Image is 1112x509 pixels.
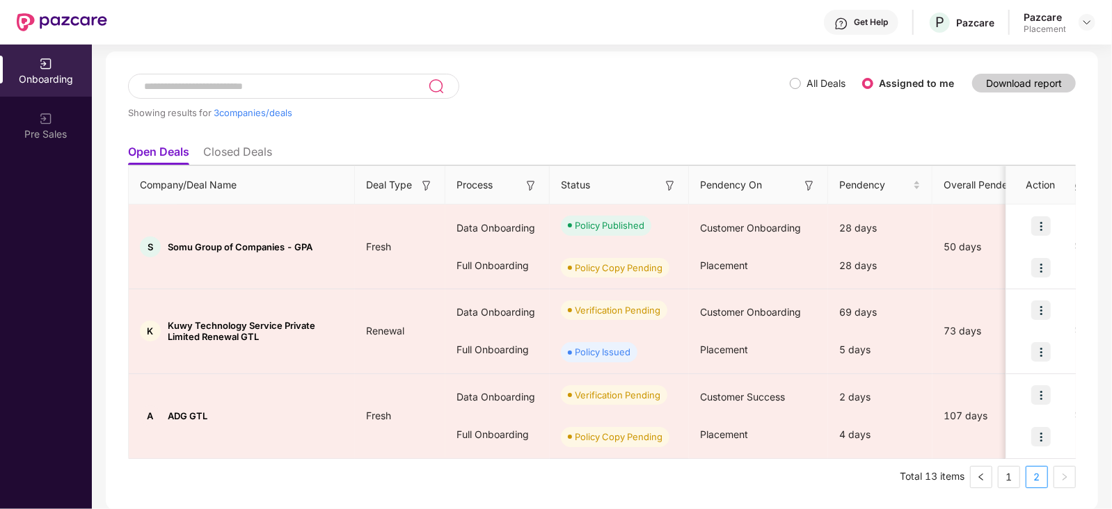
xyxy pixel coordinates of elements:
[355,241,402,252] span: Fresh
[1031,216,1051,236] img: icon
[575,430,662,444] div: Policy Copy Pending
[355,325,415,337] span: Renewal
[828,166,932,204] th: Pendency
[128,107,790,118] div: Showing results for
[445,378,550,416] div: Data Onboarding
[17,13,107,31] img: New Pazcare Logo
[575,388,660,402] div: Verification Pending
[1061,473,1069,481] span: right
[1031,300,1051,320] img: icon
[445,331,550,369] div: Full Onboarding
[700,222,801,234] span: Customer Onboarding
[854,17,888,28] div: Get Help
[168,410,207,421] span: ADG GTL
[828,247,932,284] div: 28 days
[575,218,644,232] div: Policy Published
[834,17,848,31] img: svg+xml;base64,PHN2ZyBpZD0iSGVscC0zMngzMiIgeG1sbnM9Imh0dHA6Ly93d3cudzMub3JnLzIwMDAvc3ZnIiB3aWR0aD...
[956,16,994,29] div: Pazcare
[977,473,985,481] span: left
[420,179,434,193] img: svg+xml;base64,PHN2ZyB3aWR0aD0iMTYiIGhlaWdodD0iMTYiIHZpZXdCb3g9IjAgMCAxNiAxNiIgZmlsbD0ibm9uZSIgeG...
[970,466,992,488] button: left
[998,466,1020,488] li: 1
[802,179,816,193] img: svg+xml;base64,PHN2ZyB3aWR0aD0iMTYiIGhlaWdodD0iMTYiIHZpZXdCb3g9IjAgMCAxNiAxNiIgZmlsbD0ibm9uZSIgeG...
[445,293,550,331] div: Data Onboarding
[128,145,189,165] li: Open Deals
[828,416,932,453] div: 4 days
[575,303,660,317] div: Verification Pending
[575,345,630,359] div: Policy Issued
[700,259,748,271] span: Placement
[970,466,992,488] li: Previous Page
[524,179,538,193] img: svg+xml;base64,PHN2ZyB3aWR0aD0iMTYiIGhlaWdodD0iMTYiIHZpZXdCb3g9IjAgMCAxNiAxNiIgZmlsbD0ibm9uZSIgeG...
[932,323,1051,339] div: 73 days
[999,467,1019,487] a: 1
[1026,467,1047,487] a: 2
[828,331,932,369] div: 5 days
[700,177,762,193] span: Pendency On
[366,177,412,193] span: Deal Type
[140,321,161,341] div: K
[1024,10,1066,24] div: Pazcare
[445,247,550,284] div: Full Onboarding
[900,466,964,488] li: Total 13 items
[140,405,161,426] div: A
[700,391,785,403] span: Customer Success
[575,261,662,275] div: Policy Copy Pending
[203,145,272,165] li: Closed Deals
[214,107,292,118] span: 3 companies/deals
[700,306,801,318] span: Customer Onboarding
[932,408,1051,423] div: 107 days
[972,74,1076,92] button: Download report
[39,57,53,71] img: svg+xml;base64,PHN2ZyB3aWR0aD0iMjAiIGhlaWdodD0iMjAiIHZpZXdCb3g9IjAgMCAyMCAyMCIgZmlsbD0ibm9uZSIgeG...
[428,78,444,95] img: svg+xml;base64,PHN2ZyB3aWR0aD0iMjQiIGhlaWdodD0iMjUiIHZpZXdCb3g9IjAgMCAyNCAyNSIgZmlsbD0ibm9uZSIgeG...
[1024,24,1066,35] div: Placement
[1054,466,1076,488] li: Next Page
[456,177,493,193] span: Process
[828,293,932,331] div: 69 days
[932,166,1051,204] th: Overall Pendency
[828,378,932,416] div: 2 days
[168,320,344,342] span: Kuwy Technology Service Private Limited Renewal GTL
[807,77,845,89] label: All Deals
[355,410,402,421] span: Fresh
[1031,342,1051,362] img: icon
[445,416,550,453] div: Full Onboarding
[700,344,748,355] span: Placement
[663,179,677,193] img: svg+xml;base64,PHN2ZyB3aWR0aD0iMTYiIGhlaWdodD0iMTYiIHZpZXdCb3g9IjAgMCAxNiAxNiIgZmlsbD0ibm9uZSIgeG...
[932,239,1051,255] div: 50 days
[1081,17,1093,28] img: svg+xml;base64,PHN2ZyBpZD0iRHJvcGRvd24tMzJ4MzIiIHhtbG5zPSJodHRwOi8vd3d3LnczLm9yZy8yMDAwL3N2ZyIgd2...
[935,14,944,31] span: P
[700,428,748,440] span: Placement
[879,77,954,89] label: Assigned to me
[140,236,161,257] div: S
[445,209,550,247] div: Data Onboarding
[561,177,590,193] span: Status
[1054,466,1076,488] button: right
[828,209,932,247] div: 28 days
[1006,166,1076,204] th: Action
[1031,427,1051,446] img: icon
[839,177,910,193] span: Pendency
[39,112,53,126] img: svg+xml;base64,PHN2ZyB3aWR0aD0iMjAiIGhlaWdodD0iMjAiIHZpZXdCb3g9IjAgMCAyMCAyMCIgZmlsbD0ibm9uZSIgeG...
[129,166,355,204] th: Company/Deal Name
[168,241,312,252] span: Somu Group of Companies - GPA
[1031,258,1051,277] img: icon
[1031,385,1051,405] img: icon
[1026,466,1048,488] li: 2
